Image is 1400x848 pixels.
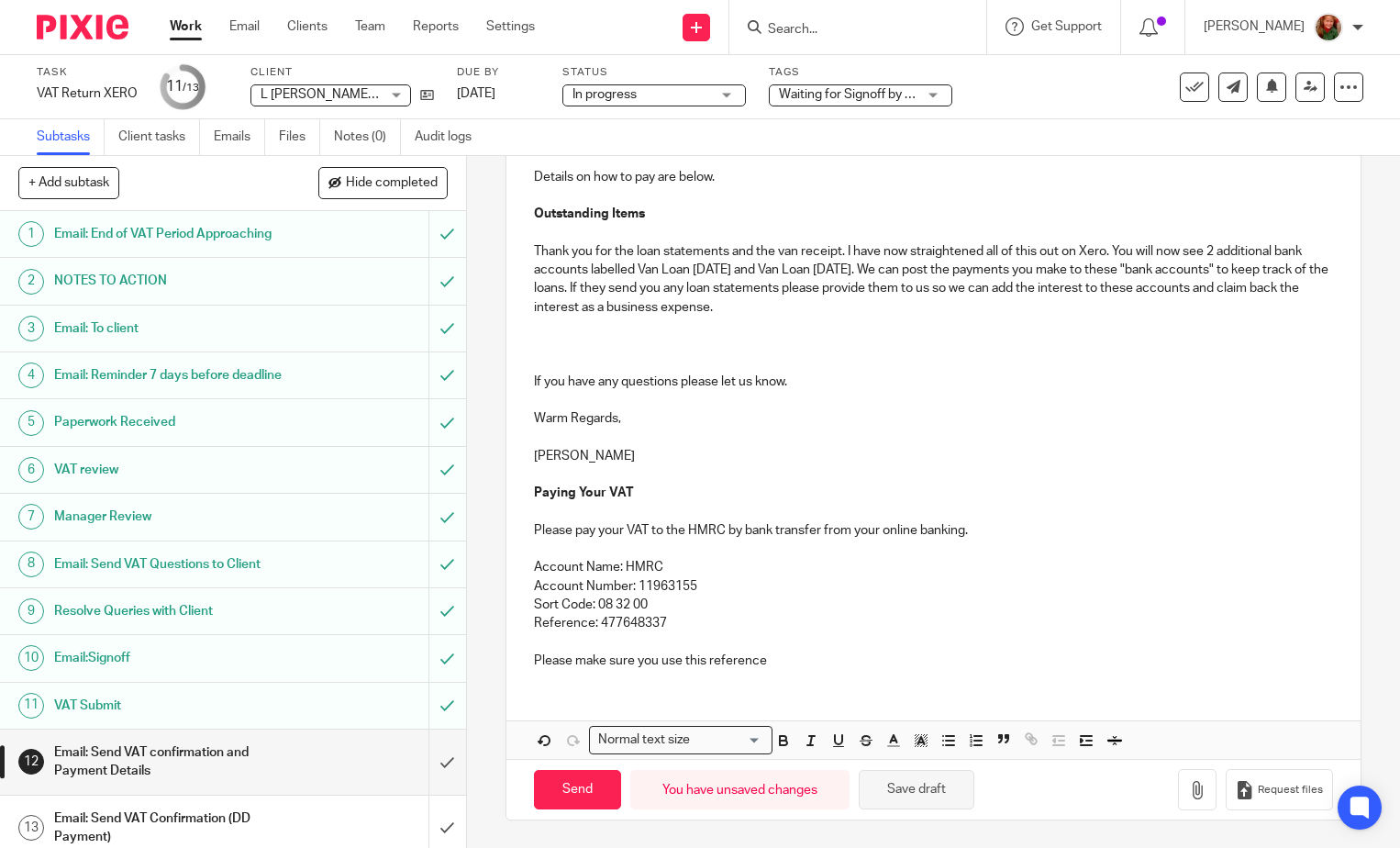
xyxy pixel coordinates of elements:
div: 5 [18,410,44,436]
label: Due by [457,65,539,80]
a: Subtasks [37,119,105,155]
h1: Email: To client [54,315,292,342]
span: Hide completed [346,176,438,191]
label: Status [562,65,746,80]
h1: Email: Send VAT Questions to Client [54,551,292,578]
span: Request files [1258,783,1323,798]
a: Emails [214,119,265,155]
input: Search for option [695,731,761,750]
input: Search [766,22,931,39]
a: Files [279,119,320,155]
button: + Add subtask [18,167,119,198]
p: Account Number: 11963155 [534,577,1333,596]
span: Waiting for Signoff by Email [779,88,935,101]
p: Please pay your VAT to the HMRC by bank transfer from your online banking. [534,521,1333,540]
a: Client tasks [118,119,200,155]
div: 9 [18,598,44,624]
p: [PERSON_NAME] [1204,17,1305,36]
img: Pixie [37,15,128,39]
strong: Outstanding Items [534,207,645,220]
h1: Email:Signoff [54,644,292,672]
button: Save draft [859,770,974,809]
a: Team [355,17,385,36]
div: 7 [18,504,44,530]
a: Settings [486,17,535,36]
input: Send [534,770,621,809]
strong: Paying Your VAT [534,486,634,499]
div: 6 [18,457,44,483]
h1: VAT Submit [54,692,292,720]
div: You have unsaved changes [630,770,850,809]
div: 11 [18,693,44,719]
span: In progress [572,88,637,101]
p: Thank you for the loan statements and the van receipt. I have now straightened all of this out on... [534,242,1333,317]
label: Task [37,65,138,80]
div: VAT Return XERO [37,84,138,103]
p: Warm Regards, [534,409,1333,428]
span: Normal text size [594,731,694,750]
div: 10 [18,645,44,671]
button: Request files [1226,769,1332,810]
h1: Resolve Queries with Client [54,597,292,625]
a: Email [229,17,260,36]
div: 1 [18,221,44,247]
span: Get Support [1031,20,1102,33]
p: Reference: 477648337 [534,614,1333,632]
p: [PERSON_NAME] [534,447,1333,465]
p: If you have any questions please let us know. [534,373,1333,391]
h1: VAT review [54,456,292,484]
div: 13 [18,815,44,841]
div: 4 [18,363,44,388]
a: Reports [413,17,459,36]
label: Tags [769,65,952,80]
label: Client [250,65,434,80]
h1: NOTES TO ACTION [54,267,292,295]
div: 8 [18,552,44,577]
img: sallycropped.JPG [1314,13,1343,42]
a: Work [170,17,202,36]
div: 3 [18,316,44,341]
a: Notes (0) [334,119,401,155]
p: Account Name: HMRC [534,558,1333,576]
p: Please make sure you use this reference [534,652,1333,670]
h1: Email: Reminder 7 days before deadline [54,362,292,389]
h1: Paperwork Received [54,408,292,436]
span: [DATE] [457,87,495,100]
h1: Email: Send VAT confirmation and Payment Details [54,739,292,786]
small: /13 [183,83,199,93]
div: 12 [18,749,44,775]
span: L [PERSON_NAME] Plumbing & Heating Ltd [261,88,509,101]
a: Clients [287,17,328,36]
div: 2 [18,269,44,295]
div: 11 [166,76,199,97]
div: Search for option [589,726,772,754]
a: Audit logs [415,119,485,155]
p: Sort Code: 08 32 00 [534,596,1333,614]
h1: Email: End of VAT Period Approaching [54,220,292,248]
h1: Manager Review [54,503,292,530]
button: Hide completed [318,167,448,198]
p: Details on how to pay are below. [534,168,1333,186]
